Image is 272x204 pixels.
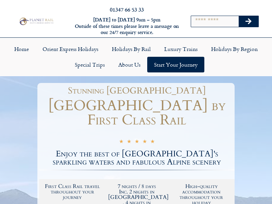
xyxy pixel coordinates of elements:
[157,41,204,57] a: Luxury Trains
[239,16,258,27] button: Search
[39,150,235,166] h2: Enjoy the best of [GEOGRAPHIC_DATA]'s sparkling waters and fabulous Alpine scenery
[135,139,139,146] i: ★
[42,86,231,95] h1: Stunning [GEOGRAPHIC_DATA]
[39,99,235,127] h1: [GEOGRAPHIC_DATA] by First Class Rail
[147,57,204,72] a: Start your Journey
[7,41,36,57] a: Home
[44,184,101,200] h2: First Class Rail travel throughout your journey
[36,41,105,57] a: Orient Express Holidays
[150,139,155,146] i: ★
[119,139,123,146] i: ★
[3,41,269,72] nav: Menu
[110,5,144,13] a: 01347 66 53 33
[112,57,147,72] a: About Us
[204,41,265,57] a: Holidays by Region
[74,17,180,36] h6: [DATE] to [DATE] 9am – 5pm Outside of these times please leave a message on our 24/7 enquiry serv...
[18,17,54,26] img: Planet Rail Train Holidays Logo
[142,139,147,146] i: ★
[119,138,155,146] div: 5/5
[105,41,157,57] a: Holidays by Rail
[68,57,112,72] a: Special Trips
[127,139,131,146] i: ★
